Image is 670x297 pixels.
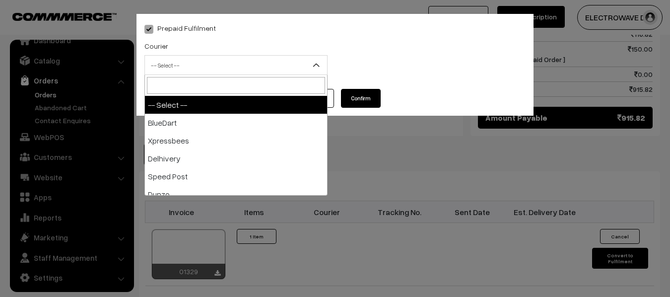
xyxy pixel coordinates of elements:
[145,167,327,185] li: Speed Post
[144,55,328,75] span: -- Select --
[145,132,327,149] li: Xpressbees
[144,41,168,51] label: Courier
[341,89,381,108] button: Confirm
[144,23,216,33] label: Prepaid Fulfilment
[145,185,327,203] li: Dunzo
[145,57,327,74] span: -- Select --
[145,96,327,114] li: -- Select --
[145,114,327,132] li: BlueDart
[145,149,327,167] li: Delhivery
